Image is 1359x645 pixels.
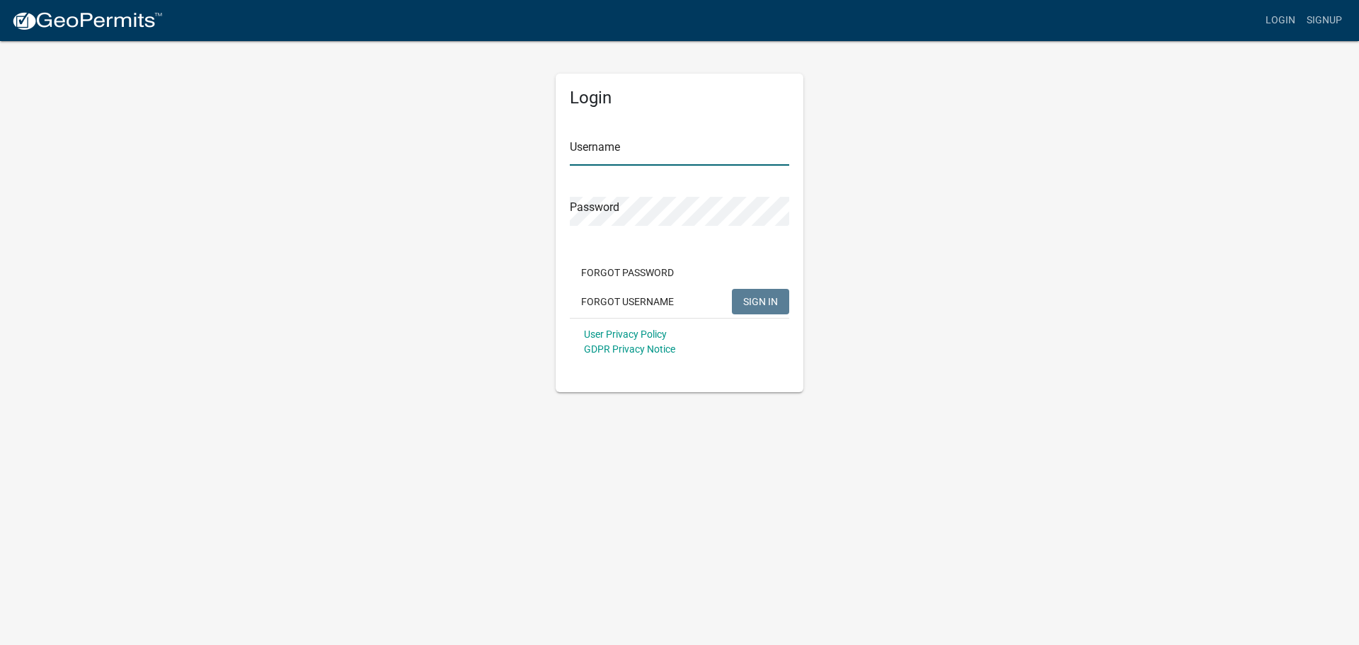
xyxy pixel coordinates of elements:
[570,260,685,285] button: Forgot Password
[570,289,685,314] button: Forgot Username
[570,88,789,108] h5: Login
[584,329,667,340] a: User Privacy Policy
[1260,7,1301,34] a: Login
[732,289,789,314] button: SIGN IN
[743,295,778,307] span: SIGN IN
[1301,7,1348,34] a: Signup
[584,343,675,355] a: GDPR Privacy Notice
